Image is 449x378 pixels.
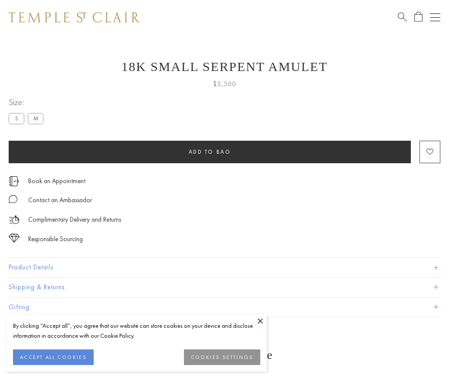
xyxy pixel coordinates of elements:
[189,148,231,155] span: Add to bag
[13,349,94,365] button: ACCEPT ALL COOKIES
[28,176,85,186] a: Book an Appointment
[28,113,43,124] label: M
[9,278,440,297] button: Shipping & Returns
[9,113,24,124] label: S
[28,195,92,206] div: Contact an Ambassador
[9,234,20,242] img: icon_sourcing.svg
[28,234,83,245] div: Responsible Sourcing
[9,141,411,163] button: Add to bag
[213,78,236,90] span: $5,500
[184,349,260,365] button: COOKIES SETTINGS
[9,214,20,225] img: icon_delivery.svg
[9,258,440,277] button: Product Details
[28,214,121,225] p: Complimentary Delivery and Returns
[9,176,19,186] img: icon_appointment.svg
[13,321,260,341] div: By clicking “Accept all”, you agree that our website can store cookies on your device and disclos...
[9,59,440,74] h1: 18K Small Serpent Amulet
[9,95,47,110] span: Size:
[398,12,407,23] a: Search
[414,12,423,23] a: Open Shopping Bag
[9,297,440,317] button: Gifting
[9,12,140,23] img: Temple St. Clair
[9,195,17,204] img: MessageIcon-01_2.svg
[430,12,440,23] button: Open navigation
